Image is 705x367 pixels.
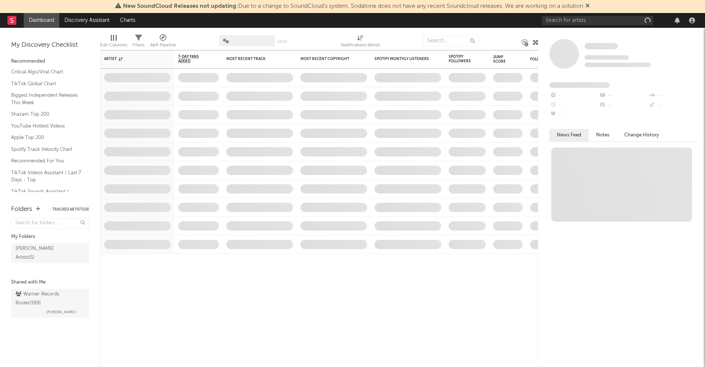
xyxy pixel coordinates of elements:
[11,68,82,76] a: Critical Algo/Viral Chart
[123,3,236,9] span: New SoundCloud Releases not updating
[617,129,666,141] button: Change History
[11,188,82,203] a: TikTok Sounds Assistant / [DATE] Fastest Risers
[11,232,89,241] div: My Folders
[133,32,144,53] div: Filters
[11,80,82,88] a: TikTok Global Chart
[11,110,82,118] a: Shazam Top 200
[150,32,176,53] div: A&R Pipeline
[549,91,599,100] div: --
[11,57,89,66] div: Recommended
[375,57,430,61] div: Spotify Monthly Listeners
[11,133,82,142] a: Apple Top 200
[104,57,160,61] div: Artist
[423,35,479,46] input: Search...
[46,308,76,317] span: [PERSON_NAME]
[11,289,89,318] a: Warner Records Roster(189)[PERSON_NAME]
[585,3,590,9] span: Dismiss
[11,91,82,106] a: Biggest Independent Releases This Week
[341,41,380,50] div: Notifications (Artist)
[530,57,586,62] div: Folders
[549,82,610,88] span: Fans Added by Platform
[493,55,512,64] div: Jump Score
[11,205,32,214] div: Folders
[449,54,475,63] div: Spotify Followers
[59,13,115,28] a: Discovery Assistant
[150,41,176,50] div: A&R Pipeline
[599,91,648,100] div: --
[341,32,380,53] div: Notifications (Artist)
[300,57,356,61] div: Most Recent Copyright
[133,41,144,50] div: Filters
[11,145,82,153] a: Spotify Track Velocity Chart
[52,208,89,211] button: Tracked Artists(8)
[549,110,599,120] div: --
[585,43,618,50] a: Some Artist
[648,91,698,100] div: --
[16,244,68,262] div: [PERSON_NAME] Artists ( 5 )
[123,3,583,9] span: : Due to a change to SoundCloud's system, Sodatone does not have any recent Soundcloud releases. ...
[100,41,127,50] div: Edit Columns
[585,55,629,60] span: Tracking Since: [DATE]
[16,290,83,308] div: Warner Records Roster ( 189 )
[599,100,648,110] div: --
[11,218,89,229] input: Search for folders...
[585,63,651,67] span: 0 fans last week
[585,43,618,49] span: Some Artist
[11,278,89,287] div: Shared with Me
[11,243,89,263] a: [PERSON_NAME] Artists(5)
[542,16,653,25] input: Search for artists
[549,100,599,110] div: --
[178,54,208,63] span: 7-Day Fans Added
[549,129,589,141] button: News Feed
[11,41,89,50] div: My Discovery Checklist
[100,32,127,53] div: Edit Columns
[11,169,82,184] a: TikTok Videos Assistant / Last 7 Days - Top
[226,57,282,61] div: Most Recent Track
[11,157,82,165] a: Recommended For You
[11,122,82,130] a: YouTube Hottest Videos
[648,100,698,110] div: --
[589,129,617,141] button: Notes
[24,13,59,28] a: Dashboard
[277,40,287,44] button: Save
[115,13,140,28] a: Charts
